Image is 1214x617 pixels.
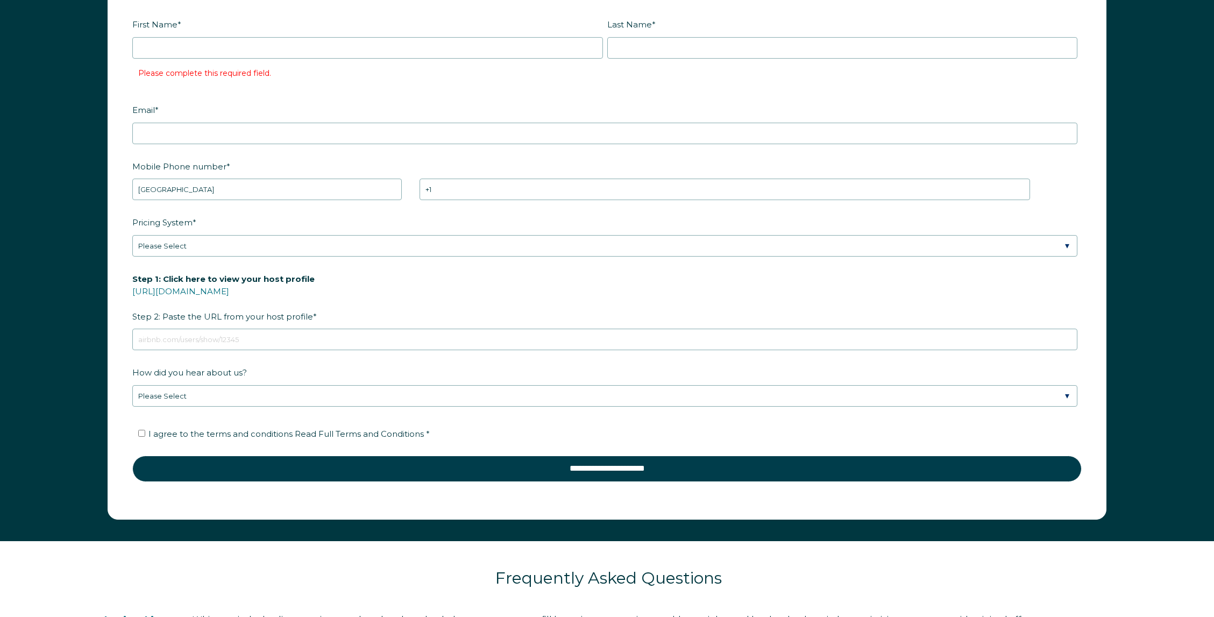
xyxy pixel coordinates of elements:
span: I agree to the terms and conditions [148,429,430,439]
span: Step 1: Click here to view your host profile [132,271,315,287]
label: Please complete this required field. [138,68,271,78]
a: [URL][DOMAIN_NAME] [132,286,229,296]
span: Read Full Terms and Conditions [295,429,424,439]
input: airbnb.com/users/show/12345 [132,329,1077,350]
span: Step 2: Paste the URL from your host profile [132,271,315,325]
span: Pricing System [132,214,193,231]
a: Read Full Terms and Conditions [293,429,426,439]
span: Email [132,102,155,118]
span: How did you hear about us? [132,364,247,381]
span: Mobile Phone number [132,158,226,175]
span: Frequently Asked Questions [495,568,722,588]
span: Last Name [607,16,652,33]
input: I agree to the terms and conditions Read Full Terms and Conditions * [138,430,145,437]
span: First Name [132,16,178,33]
